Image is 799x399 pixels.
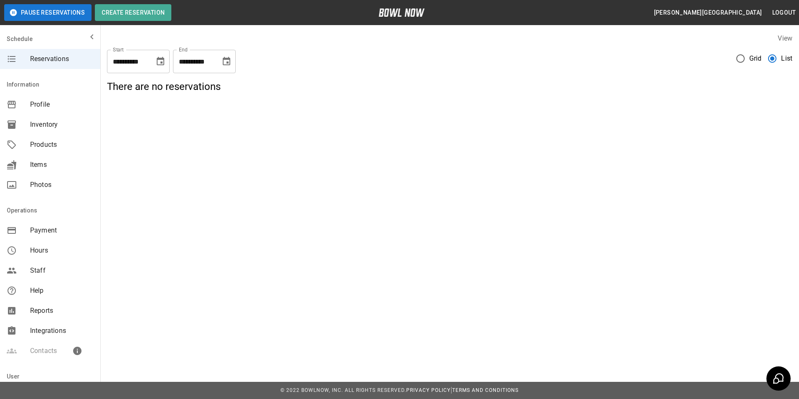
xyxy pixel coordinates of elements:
span: Reservations [30,54,94,64]
button: [PERSON_NAME][GEOGRAPHIC_DATA] [651,5,766,20]
span: Photos [30,180,94,190]
button: Create Reservation [95,4,171,21]
span: Grid [749,54,762,64]
span: © 2022 BowlNow, Inc. All Rights Reserved. [280,387,406,393]
span: Reports [30,306,94,316]
span: List [781,54,792,64]
a: Privacy Policy [406,387,450,393]
span: Payment [30,225,94,235]
h5: There are no reservations [107,80,792,93]
a: Terms and Conditions [452,387,519,393]
span: Inventory [30,120,94,130]
span: Products [30,140,94,150]
span: Items [30,160,94,170]
span: Integrations [30,326,94,336]
button: Logout [769,5,799,20]
span: Hours [30,246,94,256]
img: logo [379,8,425,17]
button: Choose date, selected date is Sep 26, 2025 [218,53,235,70]
span: Staff [30,266,94,276]
span: Profile [30,100,94,110]
button: Choose date, selected date is Sep 26, 2025 [152,53,169,70]
label: View [778,34,792,42]
span: Help [30,286,94,296]
button: Pause Reservations [4,4,92,21]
